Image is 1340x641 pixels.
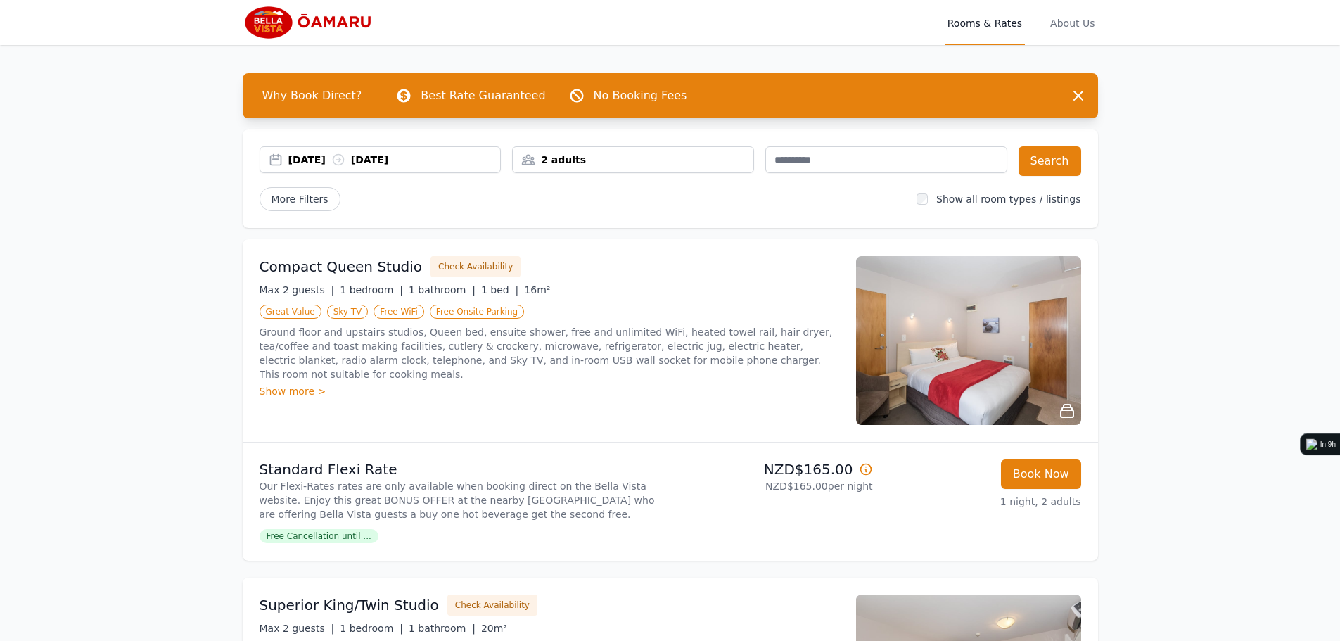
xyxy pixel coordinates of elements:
[936,193,1080,205] label: Show all room types / listings
[340,623,403,634] span: 1 bedroom |
[260,459,665,479] p: Standard Flexi Rate
[260,187,340,211] span: More Filters
[288,153,501,167] div: [DATE] [DATE]
[260,257,423,277] h3: Compact Queen Studio
[340,284,403,296] span: 1 bedroom |
[260,305,321,319] span: Great Value
[260,529,378,543] span: Free Cancellation until ...
[1019,146,1081,176] button: Search
[594,87,687,104] p: No Booking Fees
[524,284,550,296] span: 16m²
[251,82,374,110] span: Why Book Direct?
[421,87,545,104] p: Best Rate Guaranteed
[447,595,537,616] button: Check Availability
[1306,439,1317,450] img: logo
[260,284,335,296] span: Max 2 guests |
[884,495,1081,509] p: 1 night, 2 adults
[1320,439,1336,450] div: In 9h
[243,6,378,39] img: Bella Vista Oamaru
[513,153,753,167] div: 2 adults
[430,305,524,319] span: Free Onsite Parking
[481,623,507,634] span: 20m²
[481,284,518,296] span: 1 bed |
[260,595,439,615] h3: Superior King/Twin Studio
[676,459,873,479] p: NZD$165.00
[430,256,521,277] button: Check Availability
[260,384,839,398] div: Show more >
[409,284,476,296] span: 1 bathroom |
[260,479,665,521] p: Our Flexi-Rates rates are only available when booking direct on the Bella Vista website. Enjoy th...
[409,623,476,634] span: 1 bathroom |
[260,623,335,634] span: Max 2 guests |
[327,305,369,319] span: Sky TV
[676,479,873,493] p: NZD$165.00 per night
[260,325,839,381] p: Ground floor and upstairs studios, Queen bed, ensuite shower, free and unlimited WiFi, heated tow...
[1001,459,1081,489] button: Book Now
[374,305,424,319] span: Free WiFi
